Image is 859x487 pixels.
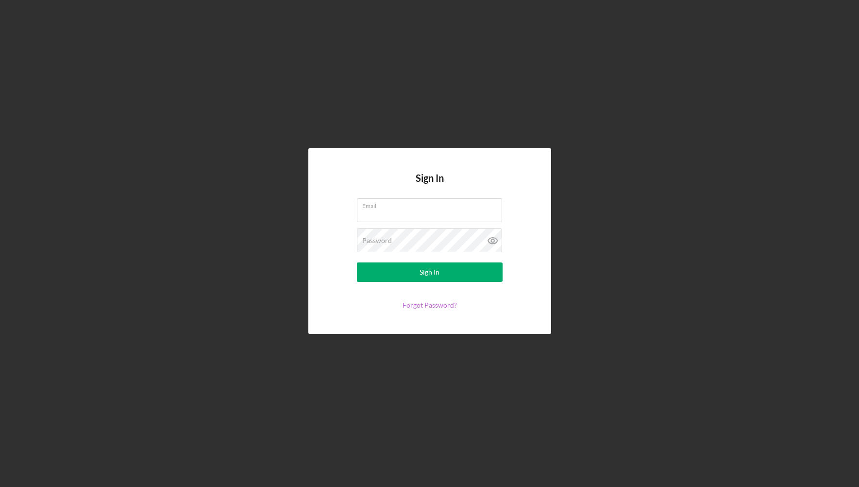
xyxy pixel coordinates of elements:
div: Sign In [420,262,439,282]
h4: Sign In [416,173,444,198]
button: Sign In [357,262,503,282]
label: Email [362,199,502,209]
label: Password [362,237,392,244]
a: Forgot Password? [403,301,457,309]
